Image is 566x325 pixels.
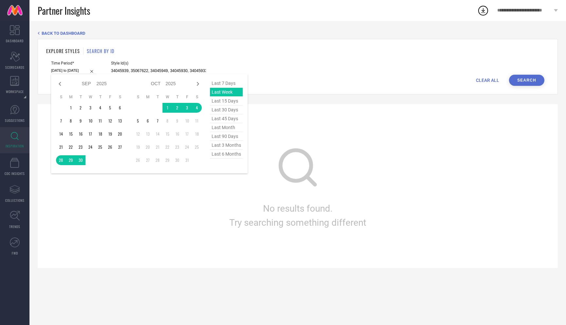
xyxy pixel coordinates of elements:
[87,48,114,54] h1: SEARCH BY ID
[76,142,85,152] td: Tue Sep 23 2025
[210,97,243,105] span: last 15 days
[111,61,206,66] span: Style Id(s)
[143,129,153,139] td: Mon Oct 13 2025
[172,129,182,139] td: Thu Oct 16 2025
[38,4,90,17] span: Partner Insights
[162,103,172,113] td: Wed Oct 01 2025
[143,142,153,152] td: Mon Oct 20 2025
[56,116,66,126] td: Sun Sep 07 2025
[66,103,76,113] td: Mon Sep 01 2025
[85,94,95,100] th: Wednesday
[56,129,66,139] td: Sun Sep 14 2025
[95,116,105,126] td: Thu Sep 11 2025
[5,65,25,70] span: SCORECARDS
[76,116,85,126] td: Tue Sep 09 2025
[42,31,85,36] span: BACK TO DASHBOARD
[182,155,192,165] td: Fri Oct 31 2025
[56,94,66,100] th: Sunday
[143,155,153,165] td: Mon Oct 27 2025
[182,116,192,126] td: Fri Oct 10 2025
[210,123,243,132] span: last month
[5,198,25,203] span: COLLECTIONS
[56,80,64,88] div: Previous month
[12,251,18,256] span: FWD
[111,67,206,75] input: Enter comma separated style ids e.g. 12345, 67890
[153,129,162,139] td: Tue Oct 14 2025
[172,142,182,152] td: Thu Oct 23 2025
[210,132,243,141] span: last 90 days
[210,114,243,123] span: last 45 days
[210,105,243,114] span: last 30 days
[76,103,85,113] td: Tue Sep 02 2025
[182,103,192,113] td: Fri Oct 03 2025
[476,78,499,83] span: CLEAR ALL
[192,129,202,139] td: Sat Oct 18 2025
[210,141,243,150] span: last 3 months
[51,61,96,66] span: Time Period*
[115,142,125,152] td: Sat Sep 27 2025
[192,94,202,100] th: Saturday
[51,67,96,74] input: Select time period
[38,31,558,36] div: Back TO Dashboard
[153,116,162,126] td: Tue Oct 07 2025
[153,142,162,152] td: Tue Oct 21 2025
[143,116,153,126] td: Mon Oct 06 2025
[162,129,172,139] td: Wed Oct 15 2025
[76,94,85,100] th: Tuesday
[56,142,66,152] td: Sun Sep 21 2025
[172,94,182,100] th: Thursday
[95,142,105,152] td: Thu Sep 25 2025
[133,94,143,100] th: Sunday
[76,129,85,139] td: Tue Sep 16 2025
[153,155,162,165] td: Tue Oct 28 2025
[115,116,125,126] td: Sat Sep 13 2025
[56,155,66,165] td: Sun Sep 28 2025
[133,129,143,139] td: Sun Oct 12 2025
[6,38,24,43] span: DASHBOARD
[66,94,76,100] th: Monday
[115,94,125,100] th: Saturday
[85,103,95,113] td: Wed Sep 03 2025
[115,103,125,113] td: Sat Sep 06 2025
[133,116,143,126] td: Sun Oct 05 2025
[9,224,20,229] span: TRENDS
[76,155,85,165] td: Tue Sep 30 2025
[162,155,172,165] td: Wed Oct 29 2025
[105,129,115,139] td: Fri Sep 19 2025
[162,142,172,152] td: Wed Oct 22 2025
[182,142,192,152] td: Fri Oct 24 2025
[509,75,544,86] button: Search
[95,94,105,100] th: Thursday
[105,103,115,113] td: Fri Sep 05 2025
[153,94,162,100] th: Tuesday
[85,129,95,139] td: Wed Sep 17 2025
[5,118,25,123] span: SUGGESTIONS
[46,48,80,54] h1: EXPLORE STYLES
[6,89,24,94] span: WORKSPACE
[162,116,172,126] td: Wed Oct 08 2025
[210,150,243,159] span: last 6 months
[5,171,25,176] span: CDC INSIGHTS
[133,155,143,165] td: Sun Oct 26 2025
[66,129,76,139] td: Mon Sep 15 2025
[133,142,143,152] td: Sun Oct 19 2025
[66,155,76,165] td: Mon Sep 29 2025
[162,94,172,100] th: Wednesday
[66,116,76,126] td: Mon Sep 08 2025
[105,94,115,100] th: Friday
[105,142,115,152] td: Fri Sep 26 2025
[229,217,366,228] span: Try searching something different
[192,142,202,152] td: Sat Oct 25 2025
[105,116,115,126] td: Fri Sep 12 2025
[143,94,153,100] th: Monday
[263,203,332,214] span: No results found.
[85,142,95,152] td: Wed Sep 24 2025
[194,80,202,88] div: Next month
[95,103,105,113] td: Thu Sep 04 2025
[115,129,125,139] td: Sat Sep 20 2025
[192,103,202,113] td: Sat Oct 04 2025
[85,116,95,126] td: Wed Sep 10 2025
[172,103,182,113] td: Thu Oct 02 2025
[66,142,76,152] td: Mon Sep 22 2025
[182,129,192,139] td: Fri Oct 17 2025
